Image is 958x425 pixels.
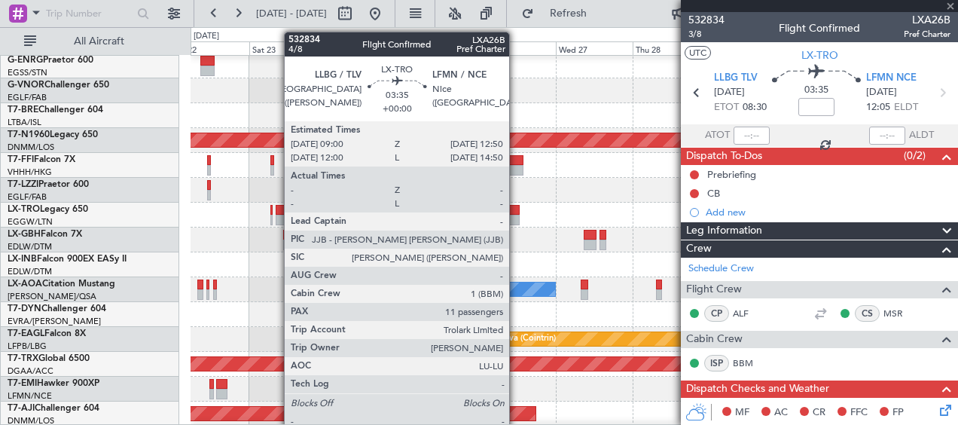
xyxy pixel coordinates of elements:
[8,304,41,313] span: T7-DYN
[8,365,53,377] a: DGAA/ACC
[556,41,633,55] div: Wed 27
[686,240,712,258] span: Crew
[686,148,762,165] span: Dispatch To-Dos
[8,390,52,402] a: LFMN/NCE
[8,81,109,90] a: G-VNORChallenger 650
[892,405,904,420] span: FP
[801,47,838,63] span: LX-TRO
[774,405,788,420] span: AC
[904,148,926,164] span: (0/2)
[779,20,860,36] div: Flight Confirmed
[688,261,754,277] a: Schedule Crew
[249,41,326,55] div: Sat 23
[8,316,101,327] a: EVRA/[PERSON_NAME]
[8,241,52,252] a: EDLW/DTM
[8,230,82,239] a: LX-GBHFalcon 7X
[194,30,219,43] div: [DATE]
[8,291,96,302] a: [PERSON_NAME]/QSA
[714,71,758,86] span: LLBG TLV
[8,130,50,139] span: T7-N1960
[686,331,743,348] span: Cabin Crew
[388,166,401,175] div: -
[8,404,99,413] a: T7-AJIChallenger 604
[8,105,38,115] span: T7-BRE
[883,307,917,320] a: MSR
[735,405,749,420] span: MF
[688,12,725,28] span: 532834
[388,156,401,165] div: VHHH
[733,356,767,370] a: BBM
[866,71,917,86] span: LFMN NCE
[804,83,828,98] span: 03:35
[688,28,725,41] span: 3/8
[8,266,52,277] a: EDLW/DTM
[704,305,729,322] div: CP
[8,105,103,115] a: T7-BREChallenger 604
[8,230,41,239] span: LX-GBH
[8,379,99,388] a: T7-EMIHawker 900XP
[866,85,897,100] span: [DATE]
[8,180,89,189] a: T7-LZZIPraetor 600
[537,8,600,19] span: Refresh
[707,168,756,181] div: Prebriefing
[714,100,739,115] span: ETOT
[894,100,918,115] span: ELDT
[514,2,605,26] button: Refresh
[633,41,709,55] div: Thu 28
[8,341,47,352] a: LFPB/LBG
[8,92,47,103] a: EGLF/FAB
[8,205,40,214] span: LX-TRO
[733,307,767,320] a: ALF
[8,404,35,413] span: T7-AJI
[8,205,88,214] a: LX-TROLegacy 650
[8,255,127,264] a: LX-INBFalcon 900EX EASy II
[904,28,950,41] span: Pref Charter
[8,56,93,65] a: G-ENRGPraetor 600
[813,405,825,420] span: CR
[685,46,711,60] button: UTC
[714,85,745,100] span: [DATE]
[8,280,115,289] a: LX-AOACitation Mustang
[8,255,37,264] span: LX-INB
[432,328,556,350] div: Planned Maint Geneva (Cointrin)
[8,280,42,289] span: LX-AOA
[686,281,742,298] span: Flight Crew
[46,2,133,25] input: Trip Number
[743,100,767,115] span: 08:30
[8,155,75,164] a: T7-FFIFalcon 7X
[8,191,47,203] a: EGLF/FAB
[8,167,52,178] a: VHHH/HKG
[8,81,44,90] span: G-VNOR
[374,166,387,175] div: -
[8,67,47,78] a: EGSS/STN
[866,100,890,115] span: 12:05
[704,355,729,371] div: ISP
[172,41,249,55] div: Fri 22
[326,41,403,55] div: Sun 24
[8,329,44,338] span: T7-EAGL
[705,128,730,143] span: ATOT
[8,354,90,363] a: T7-TRXGlobal 6500
[39,36,159,47] span: All Aircraft
[686,222,762,240] span: Leg Information
[8,180,38,189] span: T7-LZZI
[8,117,41,128] a: LTBA/ISL
[707,187,720,200] div: CB
[8,142,54,153] a: DNMM/LOS
[904,12,950,28] span: LXA26B
[8,56,43,65] span: G-ENRG
[256,7,327,20] span: [DATE] - [DATE]
[686,381,829,398] span: Dispatch Checks and Weather
[406,278,476,301] div: No Crew Sabadell
[8,155,34,164] span: T7-FFI
[8,379,37,388] span: T7-EMI
[479,41,556,55] div: Tue 26
[8,304,106,313] a: T7-DYNChallenger 604
[8,216,53,228] a: EGGW/LTN
[374,156,387,165] div: LTBA
[8,354,38,363] span: T7-TRX
[909,128,934,143] span: ALDT
[855,305,880,322] div: CS
[17,29,163,54] button: All Aircraft
[8,329,86,338] a: T7-EAGLFalcon 8X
